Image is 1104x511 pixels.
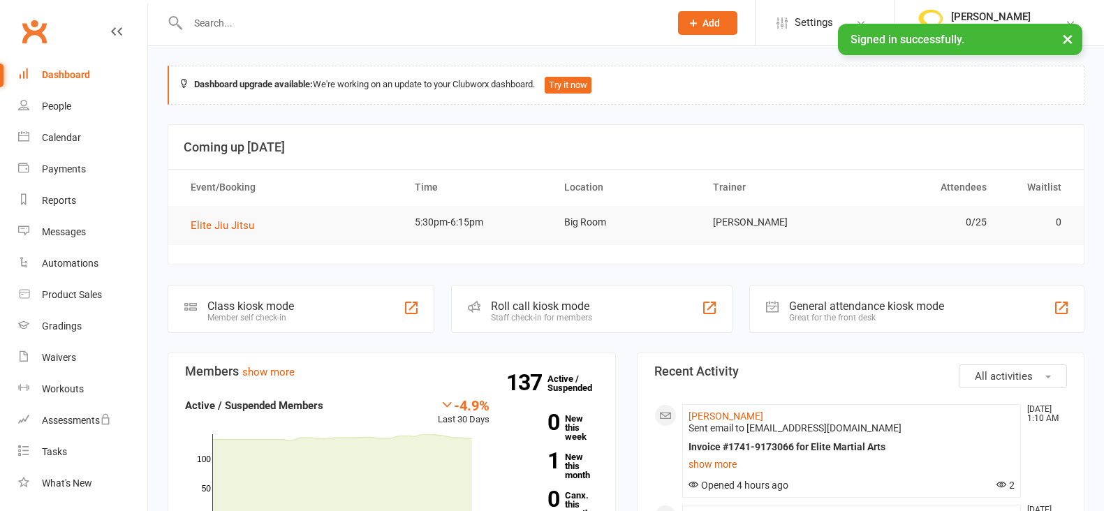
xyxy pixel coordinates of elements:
[510,489,559,510] strong: 0
[402,170,552,205] th: Time
[402,206,552,239] td: 5:30pm-6:15pm
[18,248,147,279] a: Automations
[702,17,720,29] span: Add
[951,10,1031,23] div: [PERSON_NAME]
[689,410,763,422] a: [PERSON_NAME]
[795,7,833,38] span: Settings
[438,397,490,427] div: Last 30 Days
[789,313,944,323] div: Great for the front desk
[207,299,294,313] div: Class kiosk mode
[18,405,147,436] a: Assessments
[185,399,323,412] strong: Active / Suspended Members
[42,415,111,426] div: Assessments
[42,226,86,237] div: Messages
[42,352,76,363] div: Waivers
[506,372,547,393] strong: 137
[185,364,598,378] h3: Members
[42,289,102,300] div: Product Sales
[42,320,82,332] div: Gradings
[999,206,1074,239] td: 0
[178,170,402,205] th: Event/Booking
[207,313,294,323] div: Member self check-in
[851,33,964,46] span: Signed in successfully.
[700,206,850,239] td: [PERSON_NAME]
[42,258,98,269] div: Automations
[194,79,313,89] strong: Dashboard upgrade available:
[510,414,598,441] a: 0New this week
[17,14,52,49] a: Clubworx
[18,279,147,311] a: Product Sales
[18,154,147,185] a: Payments
[510,450,559,471] strong: 1
[689,454,1015,474] a: show more
[191,217,264,234] button: Elite Jiu Jitsu
[42,163,86,175] div: Payments
[552,170,701,205] th: Location
[1055,24,1080,54] button: ×
[18,468,147,499] a: What's New
[42,383,84,394] div: Workouts
[18,373,147,405] a: Workouts
[18,122,147,154] a: Calendar
[42,132,81,143] div: Calendar
[191,219,254,232] span: Elite Jiu Jitsu
[491,313,592,323] div: Staff check-in for members
[1020,405,1066,423] time: [DATE] 1:10 AM
[18,91,147,122] a: People
[18,59,147,91] a: Dashboard
[689,422,901,434] span: Sent email to [EMAIL_ADDRESS][DOMAIN_NAME]
[850,170,999,205] th: Attendees
[18,185,147,216] a: Reports
[545,77,591,94] button: Try it now
[689,480,788,491] span: Opened 4 hours ago
[184,13,660,33] input: Search...
[916,9,944,37] img: thumb_image1508806937.png
[184,140,1068,154] h3: Coming up [DATE]
[510,452,598,480] a: 1New this month
[689,441,1015,453] div: Invoice #1741-9173066 for Elite Martial Arts
[438,397,490,413] div: -4.9%
[510,412,559,433] strong: 0
[18,311,147,342] a: Gradings
[42,446,67,457] div: Tasks
[547,364,609,403] a: 137Active / Suspended
[999,170,1074,205] th: Waitlist
[42,477,92,489] div: What's New
[42,101,71,112] div: People
[959,364,1067,388] button: All activities
[42,195,76,206] div: Reports
[491,299,592,313] div: Roll call kiosk mode
[850,206,999,239] td: 0/25
[42,69,90,80] div: Dashboard
[996,480,1015,491] span: 2
[552,206,701,239] td: Big Room
[168,66,1084,105] div: We're working on an update to your Clubworx dashboard.
[975,370,1033,383] span: All activities
[242,366,295,378] a: show more
[951,23,1031,36] div: Elite Martial Arts
[789,299,944,313] div: General attendance kiosk mode
[18,342,147,373] a: Waivers
[678,11,737,35] button: Add
[654,364,1068,378] h3: Recent Activity
[18,216,147,248] a: Messages
[700,170,850,205] th: Trainer
[18,436,147,468] a: Tasks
